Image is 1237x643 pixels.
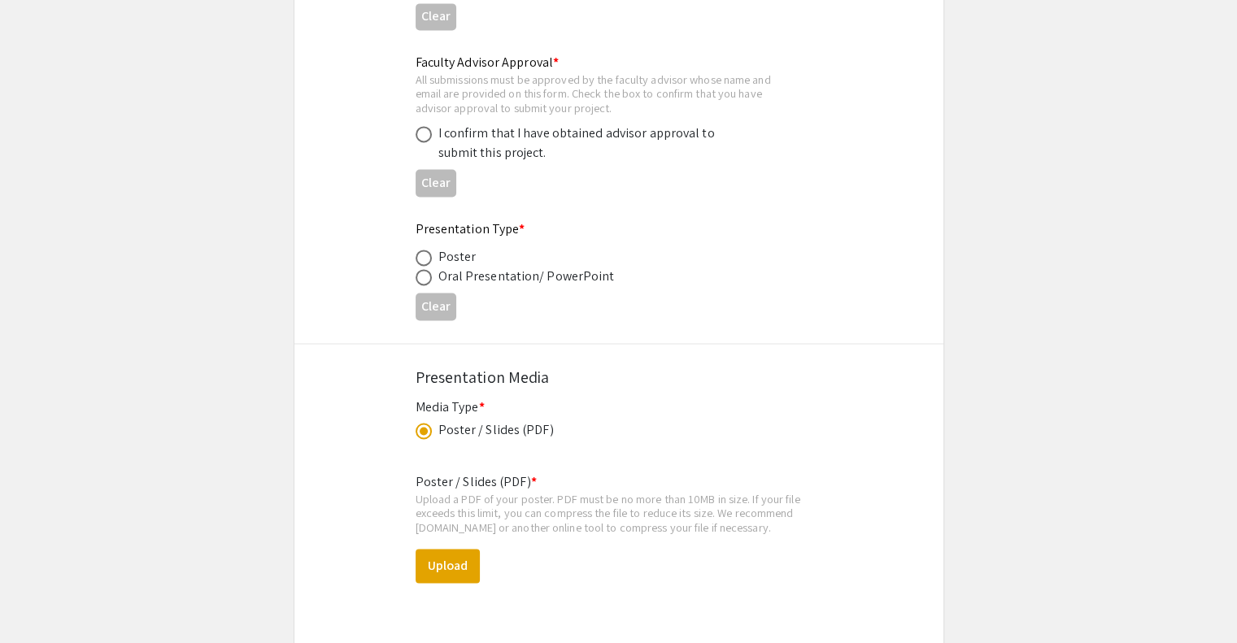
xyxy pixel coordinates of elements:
div: Upload a PDF of your poster. PDF must be no more than 10MB in size. If your file exceeds this lim... [416,492,822,535]
button: Clear [416,3,456,30]
iframe: Chat [12,570,69,631]
div: Poster [438,247,477,267]
mat-label: Poster / Slides (PDF) [416,473,537,490]
button: Clear [416,169,456,196]
mat-label: Presentation Type [416,220,525,237]
mat-label: Faculty Advisor Approval [416,54,560,71]
button: Clear [416,293,456,319]
div: I confirm that I have obtained advisor approval to submit this project. [438,124,723,163]
mat-label: Media Type [416,398,485,415]
div: All submissions must be approved by the faculty advisor whose name and email are provided on this... [416,72,796,115]
div: Oral Presentation/ PowerPoint [438,267,615,286]
div: Poster / Slides (PDF) [438,420,554,440]
button: Upload [416,549,480,583]
div: Presentation Media [416,365,822,389]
